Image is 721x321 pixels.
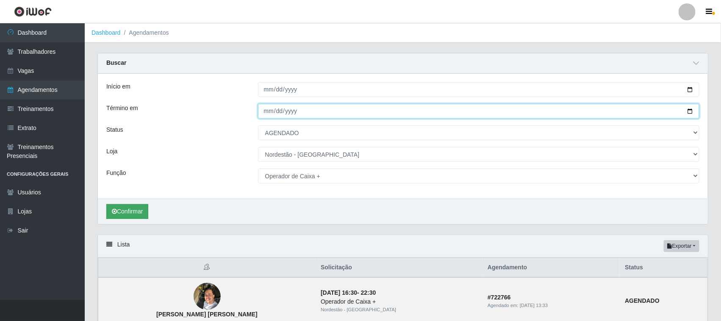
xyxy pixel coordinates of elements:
li: Agendamentos [121,28,169,37]
time: [DATE] 16:30 [321,289,357,296]
input: 00/00/0000 [258,104,700,119]
div: Operador de Caixa + [321,297,477,306]
th: Solicitação [316,258,483,278]
nav: breadcrumb [85,23,721,43]
img: José Mateus da Silva [194,279,221,315]
th: Status [620,258,707,278]
label: Status [106,125,123,134]
button: Exportar [664,240,699,252]
div: Nordestão - [GEOGRAPHIC_DATA] [321,306,477,313]
label: Loja [106,147,117,156]
a: Dashboard [92,29,121,36]
button: Confirmar [106,204,148,219]
strong: [PERSON_NAME] [PERSON_NAME] [156,311,258,318]
time: 22:30 [361,289,376,296]
time: [DATE] 13:33 [520,303,548,308]
strong: Buscar [106,59,126,66]
label: Início em [106,82,130,91]
div: Agendado em: [488,302,615,309]
th: Agendamento [483,258,620,278]
div: Lista [98,235,708,257]
label: Função [106,169,126,177]
strong: - [321,289,376,296]
strong: # 722766 [488,294,511,301]
img: CoreUI Logo [14,6,52,17]
input: 00/00/0000 [258,82,700,97]
strong: AGENDADO [625,297,660,304]
label: Término em [106,104,138,113]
